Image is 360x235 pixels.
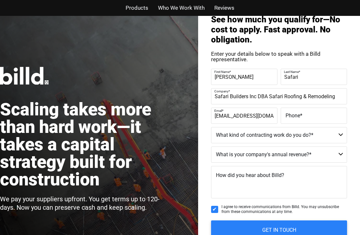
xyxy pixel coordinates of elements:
[286,112,300,119] span: Phone
[284,70,299,74] span: Last Name
[158,3,205,13] a: Who We Work With
[211,15,347,45] h3: See how much you qualify for—No cost to apply. Fast approval. No obligation.
[214,89,229,93] span: Company
[211,51,347,62] p: Enter your details below to speak with a Billd representative.
[126,3,148,13] a: Products
[214,70,230,74] span: First Name
[221,205,347,214] span: I agree to receive communications from Billd. You may unsubscribe from these communications at an...
[214,3,234,13] a: Reviews
[214,109,222,112] span: Email
[216,172,284,178] span: How did you hear about Billd?
[211,206,218,213] input: I agree to receive communications from Billd. You may unsubscribe from these communications at an...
